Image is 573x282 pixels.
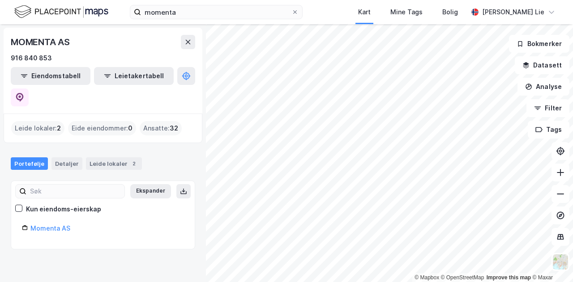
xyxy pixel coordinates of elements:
span: 0 [128,123,133,134]
span: 2 [57,123,61,134]
div: Leide lokaler : [11,121,64,135]
div: Kart [358,7,371,17]
iframe: Chat Widget [528,239,573,282]
button: Eiendomstabell [11,67,90,85]
button: Leietakertabell [94,67,174,85]
button: Bokmerker [509,35,569,53]
button: Tags [528,121,569,139]
div: Detaljer [51,157,82,170]
span: 32 [170,123,178,134]
input: Søk på adresse, matrikkel, gårdeiere, leietakere eller personer [141,5,291,19]
input: Søk [26,185,124,198]
div: Leide lokaler [86,157,142,170]
div: Portefølje [11,157,48,170]
div: Kun eiendoms-eierskap [26,204,101,215]
button: Datasett [515,56,569,74]
div: Mine Tags [390,7,423,17]
a: Mapbox [415,274,439,281]
div: Kontrollprogram for chat [528,239,573,282]
a: Momenta AS [30,224,70,232]
div: [PERSON_NAME] Lie [482,7,544,17]
button: Filter [526,99,569,117]
img: logo.f888ab2527a4732fd821a326f86c7f29.svg [14,4,108,20]
a: Improve this map [487,274,531,281]
button: Ekspander [130,184,171,198]
div: 2 [129,159,138,168]
div: 916 840 853 [11,53,52,63]
div: Bolig [442,7,458,17]
a: OpenStreetMap [441,274,484,281]
button: Analyse [517,78,569,96]
div: Ansatte : [140,121,182,135]
div: MOMENTA AS [11,35,72,49]
div: Eide eiendommer : [68,121,136,135]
